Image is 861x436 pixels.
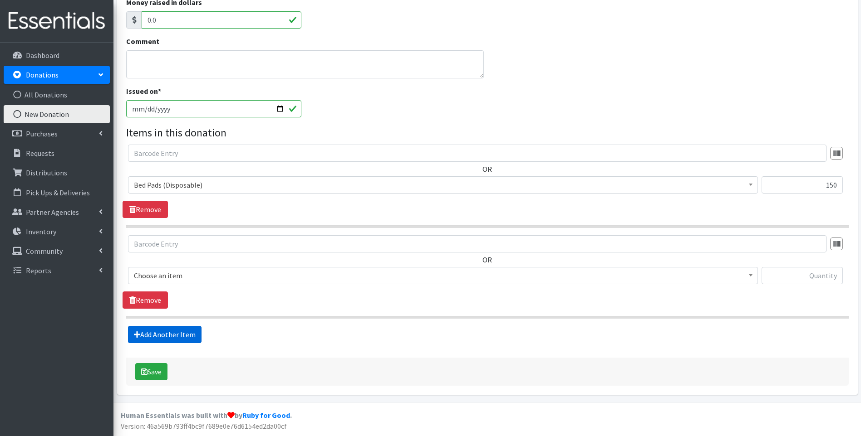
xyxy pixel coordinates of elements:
label: Issued on [126,86,161,97]
span: Bed Pads (Disposable) [134,179,752,191]
a: Inventory [4,223,110,241]
p: Requests [26,149,54,158]
a: Dashboard [4,46,110,64]
a: All Donations [4,86,110,104]
a: Pick Ups & Deliveries [4,184,110,202]
a: Reports [4,262,110,280]
a: Purchases [4,125,110,143]
label: Comment [126,36,159,47]
a: Donations [4,66,110,84]
a: Distributions [4,164,110,182]
abbr: required [158,87,161,96]
input: Quantity [762,176,843,194]
p: Inventory [26,227,56,236]
p: Pick Ups & Deliveries [26,188,90,197]
input: Quantity [762,267,843,284]
legend: Items in this donation [126,125,849,141]
a: Ruby for Good [242,411,290,420]
span: Version: 46a569b793ff4bc9f7689e0e76d6154ed2da00cf [121,421,287,431]
p: Distributions [26,168,67,177]
label: OR [482,254,492,265]
p: Purchases [26,129,58,138]
p: Donations [26,70,59,79]
p: Reports [26,266,51,275]
input: Barcode Entry [128,235,827,252]
span: Bed Pads (Disposable) [128,176,758,194]
input: Barcode Entry [128,145,827,162]
label: OR [482,164,492,174]
p: Partner Agencies [26,208,79,217]
a: Partner Agencies [4,203,110,221]
img: HumanEssentials [4,6,110,36]
a: Remove [123,291,168,309]
a: Requests [4,144,110,162]
p: Community [26,247,63,256]
button: Save [135,363,167,380]
a: Add Another Item [128,326,202,343]
a: New Donation [4,105,110,123]
a: Remove [123,201,168,218]
p: Dashboard [26,51,59,60]
span: Choose an item [128,267,758,284]
span: Choose an item [134,269,752,282]
strong: Human Essentials was built with by . [121,411,292,420]
a: Community [4,242,110,260]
